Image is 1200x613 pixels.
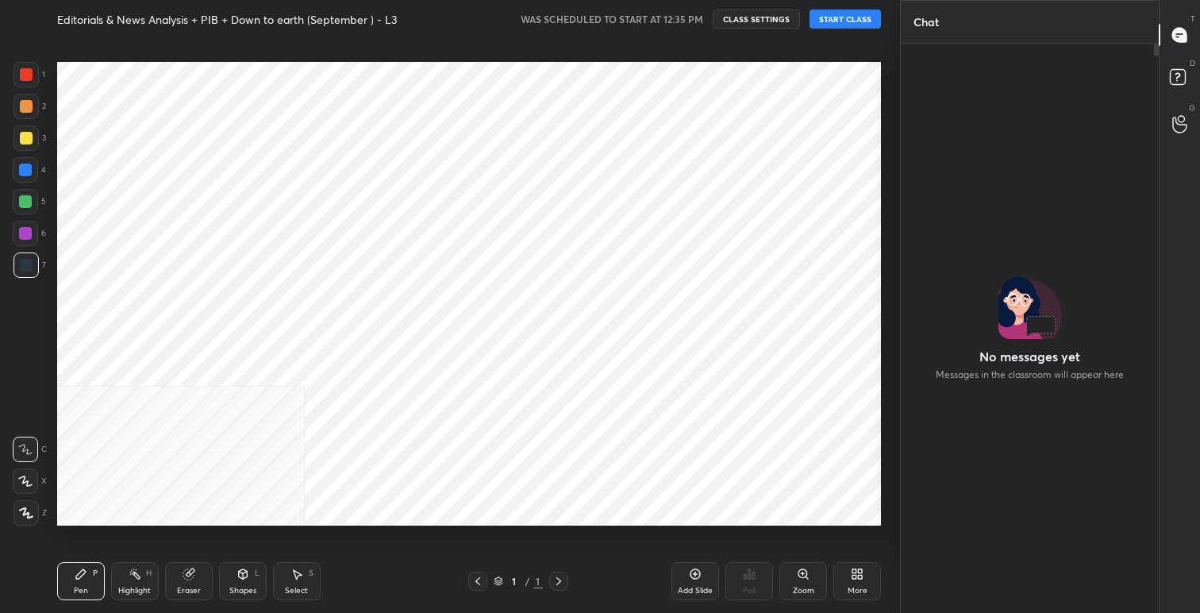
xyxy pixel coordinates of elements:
div: 4 [13,157,46,183]
div: Select [285,587,308,595]
div: H [146,569,152,577]
p: Chat [901,1,952,43]
div: C [13,437,47,462]
div: 3 [13,125,46,151]
div: 1 [13,62,45,87]
div: P [93,569,98,577]
div: Eraser [177,587,201,595]
div: Highlight [118,587,151,595]
p: D [1190,57,1195,69]
div: Shapes [229,587,256,595]
div: 1 [506,576,522,586]
button: START CLASS [810,10,881,29]
div: 6 [13,221,46,246]
div: Add Slide [678,587,713,595]
button: CLASS SETTINGS [713,10,800,29]
div: 1 [533,574,543,588]
div: L [255,569,260,577]
div: Pen [74,587,88,595]
h4: Editorials & News Analysis + PIB + Down to earth (September ) - L3 [57,12,397,27]
div: 7 [13,253,46,278]
div: Z [13,500,47,526]
div: 2 [13,94,46,119]
p: G [1189,102,1195,114]
div: X [13,468,47,494]
div: 5 [13,189,46,214]
h5: WAS SCHEDULED TO START AT 12:35 PM [521,12,703,26]
div: Zoom [793,587,814,595]
div: / [525,576,530,586]
p: T [1190,13,1195,25]
div: S [309,569,313,577]
div: More [848,587,867,595]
